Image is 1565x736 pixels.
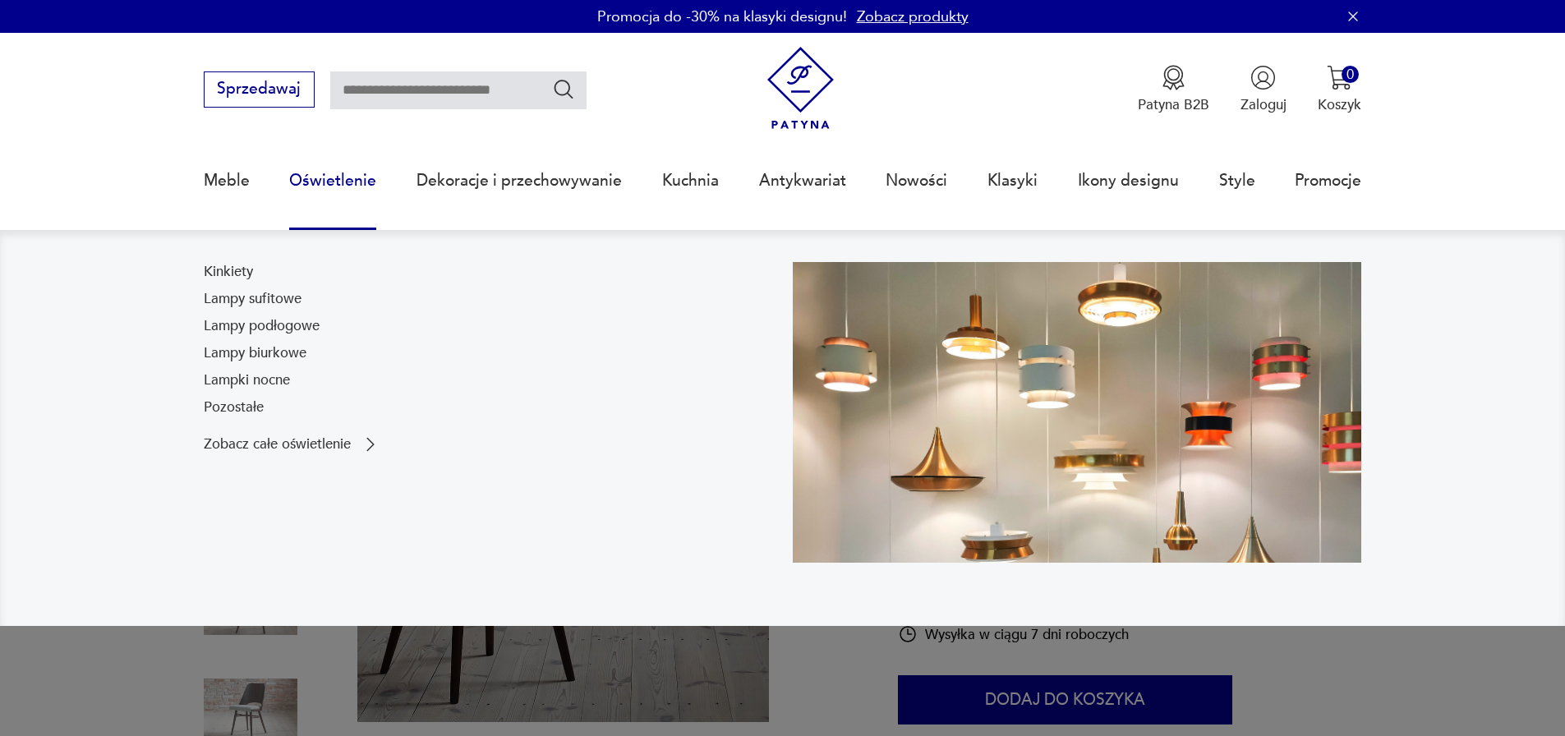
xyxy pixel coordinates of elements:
[597,7,847,27] p: Promocja do -30% na klasyki designu!
[204,438,351,451] p: Zobacz całe oświetlenie
[204,316,320,336] a: Lampy podłogowe
[1240,95,1287,114] p: Zaloguj
[793,262,1362,563] img: a9d990cd2508053be832d7f2d4ba3cb1.jpg
[1327,65,1352,90] img: Ikona koszyka
[204,435,380,454] a: Zobacz całe oświetlenie
[886,143,947,218] a: Nowości
[204,343,306,363] a: Lampy biurkowe
[289,143,376,218] a: Oświetlenie
[1295,143,1361,218] a: Promocje
[204,84,315,97] a: Sprzedawaj
[987,143,1038,218] a: Klasyki
[204,398,264,417] a: Pozostałe
[1161,65,1186,90] img: Ikona medalu
[1318,65,1361,114] button: 0Koszyk
[1219,143,1255,218] a: Style
[204,71,315,108] button: Sprzedawaj
[1342,66,1359,83] div: 0
[1318,95,1361,114] p: Koszyk
[1138,65,1209,114] button: Patyna B2B
[1250,65,1276,90] img: Ikonka użytkownika
[417,143,622,218] a: Dekoracje i przechowywanie
[1078,143,1179,218] a: Ikony designu
[1138,65,1209,114] a: Ikona medaluPatyna B2B
[204,262,253,282] a: Kinkiety
[204,370,290,390] a: Lampki nocne
[204,289,301,309] a: Lampy sufitowe
[552,77,576,101] button: Szukaj
[759,47,842,130] img: Patyna - sklep z meblami i dekoracjami vintage
[662,143,719,218] a: Kuchnia
[857,7,969,27] a: Zobacz produkty
[204,143,250,218] a: Meble
[759,143,846,218] a: Antykwariat
[1138,95,1209,114] p: Patyna B2B
[1240,65,1287,114] button: Zaloguj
